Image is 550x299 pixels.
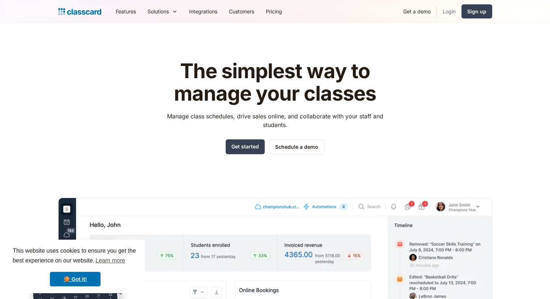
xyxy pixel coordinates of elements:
[6,240,145,293] div: cookieconsent
[461,4,492,18] a: Sign up
[13,247,138,266] span: This website uses cookies to ensure you get the best experience on our website.
[110,3,142,20] a: Features
[467,8,486,15] div: Sign up
[260,3,288,20] a: Pricing
[148,8,169,15] div: Solutions
[226,139,265,154] a: Get started
[223,3,260,20] a: Customers
[94,255,126,266] a: learn more about cookies
[160,112,390,129] p: Manage class schedules, drive sales online, and collaborate with your staff and students.
[183,3,223,20] a: Integrations
[58,7,101,17] a: home
[437,3,461,20] a: Login
[50,272,101,286] a: dismiss cookie message
[269,139,324,154] a: Schedule a demo
[160,60,390,105] h1: The simplest way to manage your classes
[142,3,183,20] div: Solutions
[397,3,436,20] a: Get a demo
